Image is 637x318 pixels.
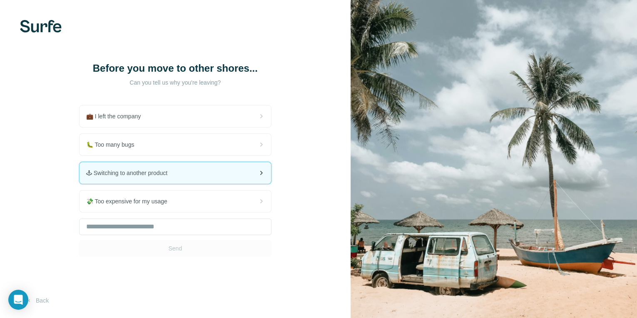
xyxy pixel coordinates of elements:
span: 💼 I left the company [86,112,147,120]
span: 🐛 Too many bugs [86,140,141,149]
span: 💸 Too expensive for my usage [86,197,174,205]
p: Can you tell us why you're leaving? [92,78,259,87]
h1: Before you move to other shores... [92,62,259,75]
span: 🕹 Switching to another product [86,169,174,177]
button: Back [20,293,55,308]
img: Surfe's logo [20,20,62,33]
div: Open Intercom Messenger [8,290,28,310]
